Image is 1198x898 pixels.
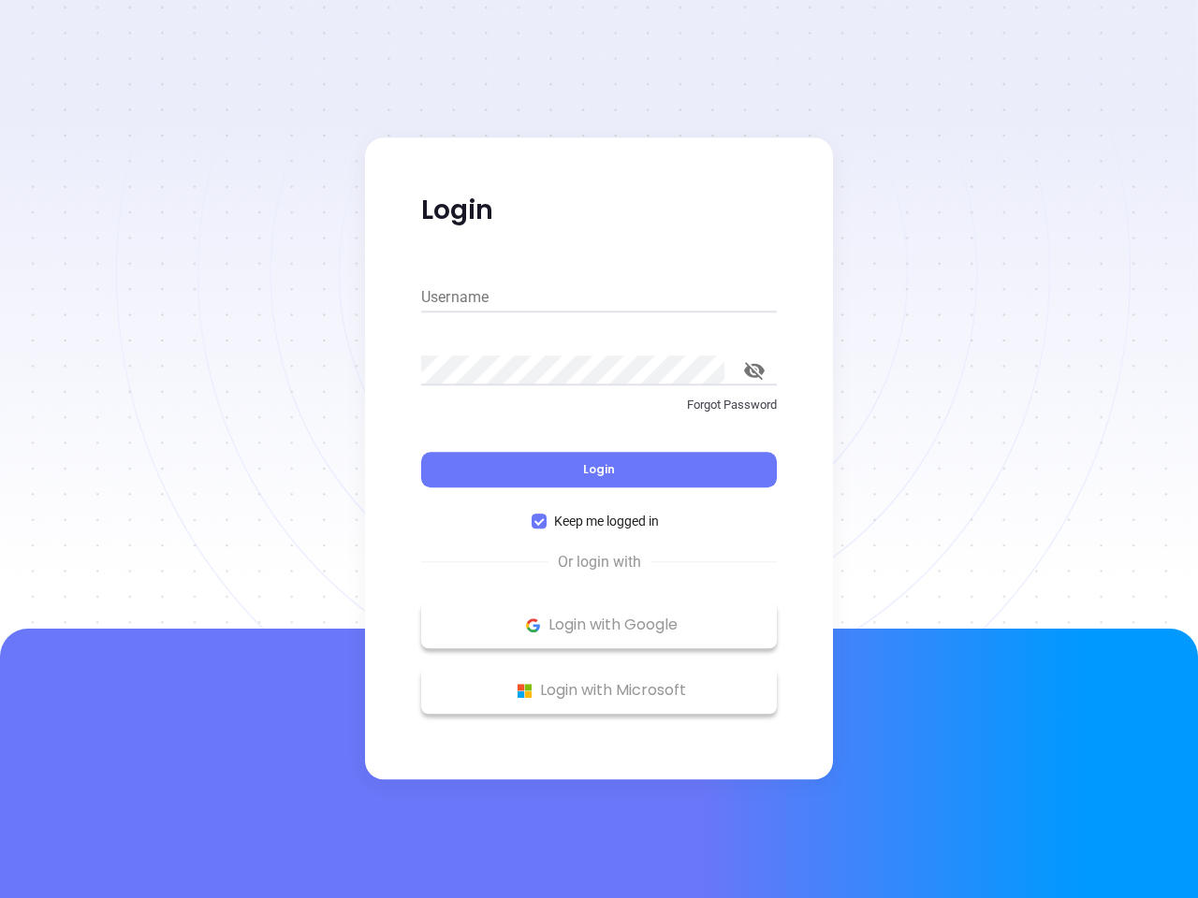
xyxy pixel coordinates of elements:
a: Forgot Password [421,396,777,429]
img: Microsoft Logo [513,679,536,702]
img: Google Logo [521,614,545,637]
button: Google Logo Login with Google [421,601,777,648]
p: Login [421,194,777,227]
p: Login with Microsoft [431,676,767,704]
p: Login with Google [431,611,767,639]
button: Login [421,452,777,487]
span: Keep me logged in [547,511,666,531]
span: Or login with [548,551,650,573]
button: toggle password visibility [732,348,777,393]
span: Login [583,461,615,477]
p: Forgot Password [421,396,777,414]
button: Microsoft Logo Login with Microsoft [421,667,777,714]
